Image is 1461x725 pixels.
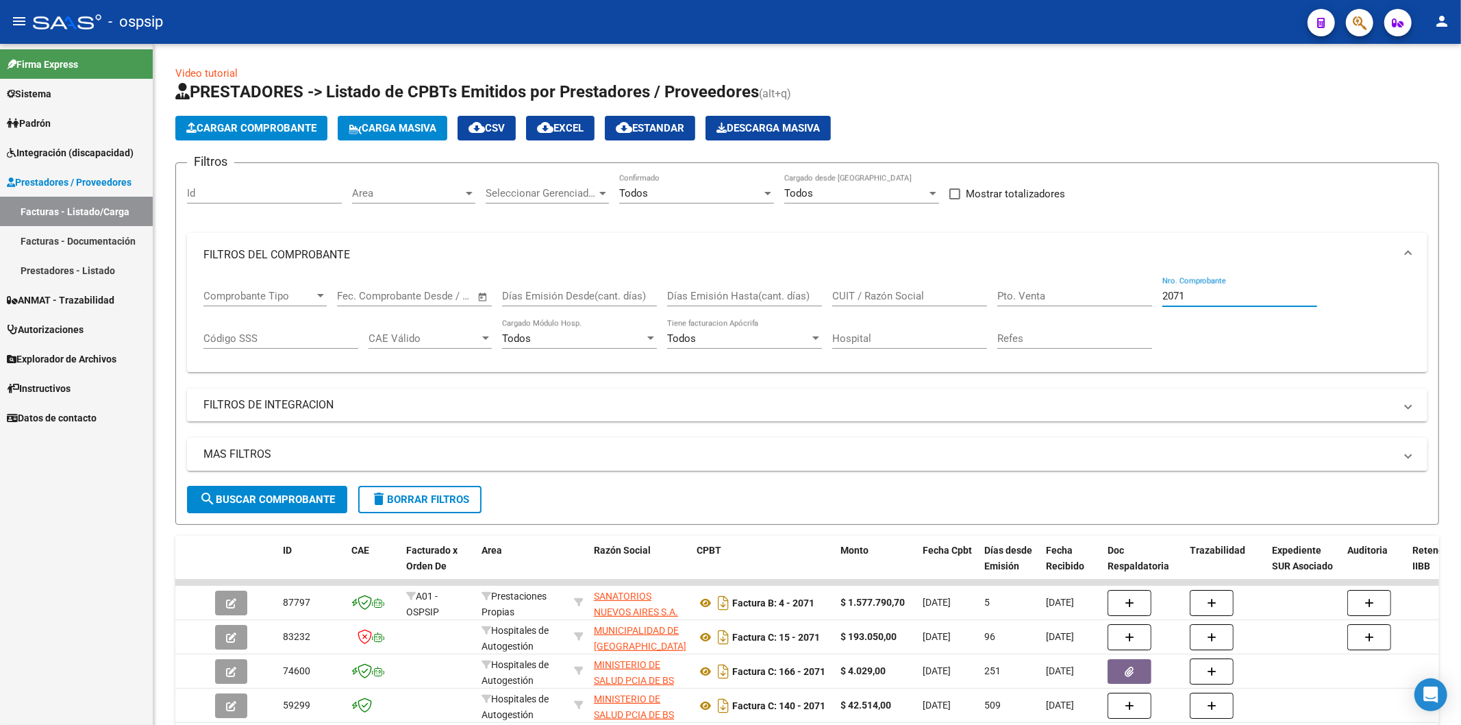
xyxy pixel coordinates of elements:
[469,119,485,136] mat-icon: cloud_download
[759,87,791,100] span: (alt+q)
[1108,545,1169,572] span: Doc Respaldatoria
[187,486,347,513] button: Buscar Comprobante
[203,447,1395,462] mat-panel-title: MAS FILTROS
[840,597,905,608] strong: $ 1.577.790,70
[588,536,691,596] datatable-header-cell: Razón Social
[705,116,831,140] app-download-masive: Descarga masiva de comprobantes (adjuntos)
[283,700,310,711] span: 59299
[714,695,732,717] i: Descargar documento
[401,536,476,596] datatable-header-cell: Facturado x Orden De
[697,545,721,556] span: CPBT
[714,661,732,683] i: Descargar documento
[1184,536,1266,596] datatable-header-cell: Trazabilidad
[371,491,387,507] mat-icon: delete
[352,187,463,199] span: Area
[482,693,549,720] span: Hospitales de Autogestión
[108,7,163,37] span: - ospsip
[732,598,814,609] strong: Factura B: 4 - 2071
[482,545,502,556] span: Area
[526,116,595,140] button: EXCEL
[594,591,678,617] span: SANATORIOS NUEVOS AIRES S.A.
[187,277,1427,373] div: FILTROS DEL COMPROBANTE
[840,631,897,642] strong: $ 193.050,00
[283,665,310,676] span: 74600
[667,332,696,345] span: Todos
[1342,536,1407,596] datatable-header-cell: Auditoria
[203,247,1395,262] mat-panel-title: FILTROS DEL COMPROBANTE
[594,623,686,652] div: 30999003156
[605,116,695,140] button: Estandar
[732,666,825,677] strong: Factura C: 166 - 2071
[984,597,990,608] span: 5
[502,332,531,345] span: Todos
[984,665,1001,676] span: 251
[199,491,216,507] mat-icon: search
[616,119,632,136] mat-icon: cloud_download
[7,86,51,101] span: Sistema
[1102,536,1184,596] datatable-header-cell: Doc Respaldatoria
[187,233,1427,277] mat-expansion-panel-header: FILTROS DEL COMPROBANTE
[358,486,482,513] button: Borrar Filtros
[923,700,951,711] span: [DATE]
[406,545,458,572] span: Facturado x Orden De
[7,410,97,426] span: Datos de contacto
[7,145,134,160] span: Integración (discapacidad)
[917,536,979,596] datatable-header-cell: Fecha Cpbt
[475,289,491,305] button: Open calendar
[716,122,820,134] span: Descarga Masiva
[338,116,447,140] button: Carga Masiva
[371,493,469,506] span: Borrar Filtros
[714,626,732,648] i: Descargar documento
[482,659,549,686] span: Hospitales de Autogestión
[1046,545,1084,572] span: Fecha Recibido
[1046,631,1074,642] span: [DATE]
[486,187,597,199] span: Seleccionar Gerenciador
[7,352,116,367] span: Explorador de Archivos
[187,438,1427,471] mat-expansion-panel-header: MAS FILTROS
[1190,545,1245,556] span: Trazabilidad
[784,187,813,199] span: Todos
[840,545,869,556] span: Monto
[476,536,569,596] datatable-header-cell: Area
[7,116,51,131] span: Padrón
[482,625,549,652] span: Hospitales de Autogestión
[7,322,84,337] span: Autorizaciones
[283,545,292,556] span: ID
[7,57,78,72] span: Firma Express
[619,187,648,199] span: Todos
[7,175,132,190] span: Prestadores / Proveedores
[732,632,820,643] strong: Factura C: 15 - 2071
[1434,13,1450,29] mat-icon: person
[346,536,401,596] datatable-header-cell: CAE
[714,592,732,614] i: Descargar documento
[616,122,684,134] span: Estandar
[705,116,831,140] button: Descarga Masiva
[594,545,651,556] span: Razón Social
[835,536,917,596] datatable-header-cell: Monto
[369,332,479,345] span: CAE Válido
[283,631,310,642] span: 83232
[1046,665,1074,676] span: [DATE]
[7,293,114,308] span: ANMAT - Trazabilidad
[594,657,686,686] div: 30626983398
[1412,545,1457,572] span: Retencion IIBB
[594,625,686,652] span: MUNICIPALIDAD DE [GEOGRAPHIC_DATA]
[337,290,382,302] input: Start date
[394,290,460,302] input: End date
[186,122,316,134] span: Cargar Comprobante
[175,67,238,79] a: Video tutorial
[469,122,505,134] span: CSV
[187,152,234,171] h3: Filtros
[7,381,71,396] span: Instructivos
[840,665,886,676] strong: $ 4.029,00
[537,119,553,136] mat-icon: cloud_download
[283,597,310,608] span: 87797
[351,545,369,556] span: CAE
[11,13,27,29] mat-icon: menu
[1046,597,1074,608] span: [DATE]
[984,700,1001,711] span: 509
[187,389,1427,421] mat-expansion-panel-header: FILTROS DE INTEGRACION
[1272,545,1333,572] span: Expediente SUR Asociado
[203,290,314,302] span: Comprobante Tipo
[923,597,951,608] span: [DATE]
